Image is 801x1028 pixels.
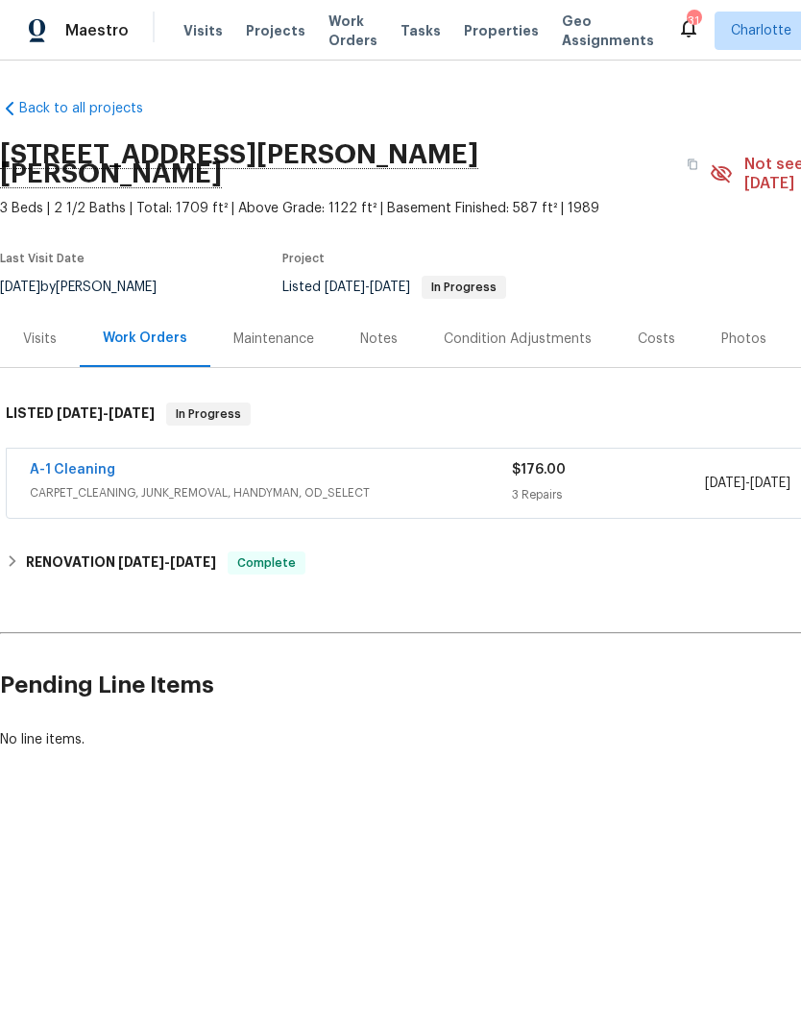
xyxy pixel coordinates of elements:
span: [DATE] [109,406,155,420]
div: Condition Adjustments [444,330,592,349]
span: Listed [282,281,506,294]
span: [DATE] [750,477,790,490]
span: Complete [230,553,303,573]
div: 31 [687,12,700,31]
span: Projects [246,21,305,40]
span: Visits [183,21,223,40]
span: [DATE] [170,555,216,569]
span: Geo Assignments [562,12,654,50]
button: Copy Address [675,147,710,182]
div: Costs [638,330,675,349]
span: [DATE] [325,281,365,294]
div: Photos [721,330,766,349]
span: Tasks [400,24,441,37]
div: Notes [360,330,398,349]
span: In Progress [168,404,249,424]
span: Work Orders [328,12,377,50]
span: [DATE] [705,477,745,490]
div: Visits [23,330,57,349]
span: $176.00 [512,463,566,477]
div: Work Orders [103,329,187,348]
span: Properties [464,21,539,40]
div: Maintenance [233,330,314,349]
span: In Progress [424,281,504,293]
a: A-1 Cleaning [30,463,115,477]
span: - [705,474,790,493]
div: 3 Repairs [512,485,705,504]
h6: LISTED [6,403,155,426]
span: - [118,555,216,569]
span: [DATE] [370,281,410,294]
span: Project [282,253,325,264]
h6: RENOVATION [26,551,216,575]
span: [DATE] [57,406,103,420]
span: Charlotte [731,21,791,40]
span: - [325,281,410,294]
span: Maestro [65,21,129,40]
span: - [57,406,155,420]
span: CARPET_CLEANING, JUNK_REMOVAL, HANDYMAN, OD_SELECT [30,483,512,502]
span: [DATE] [118,555,164,569]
